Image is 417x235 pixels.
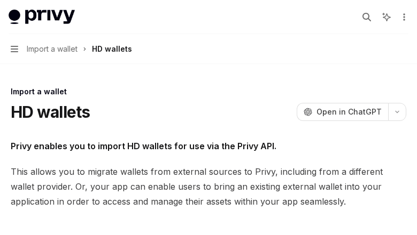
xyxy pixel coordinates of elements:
[11,164,406,209] span: This allows you to migrate wallets from external sources to Privy, including from a different wal...
[316,107,382,117] span: Open in ChatGPT
[9,10,75,25] img: light logo
[398,10,408,25] button: More actions
[92,43,132,55] div: HD wallets
[11,141,276,151] strong: Privy enables you to import HD wallets for use via the Privy API.
[11,86,406,97] div: Import a wallet
[297,103,388,121] button: Open in ChatGPT
[27,43,78,55] span: Import a wallet
[11,102,90,121] h1: HD wallets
